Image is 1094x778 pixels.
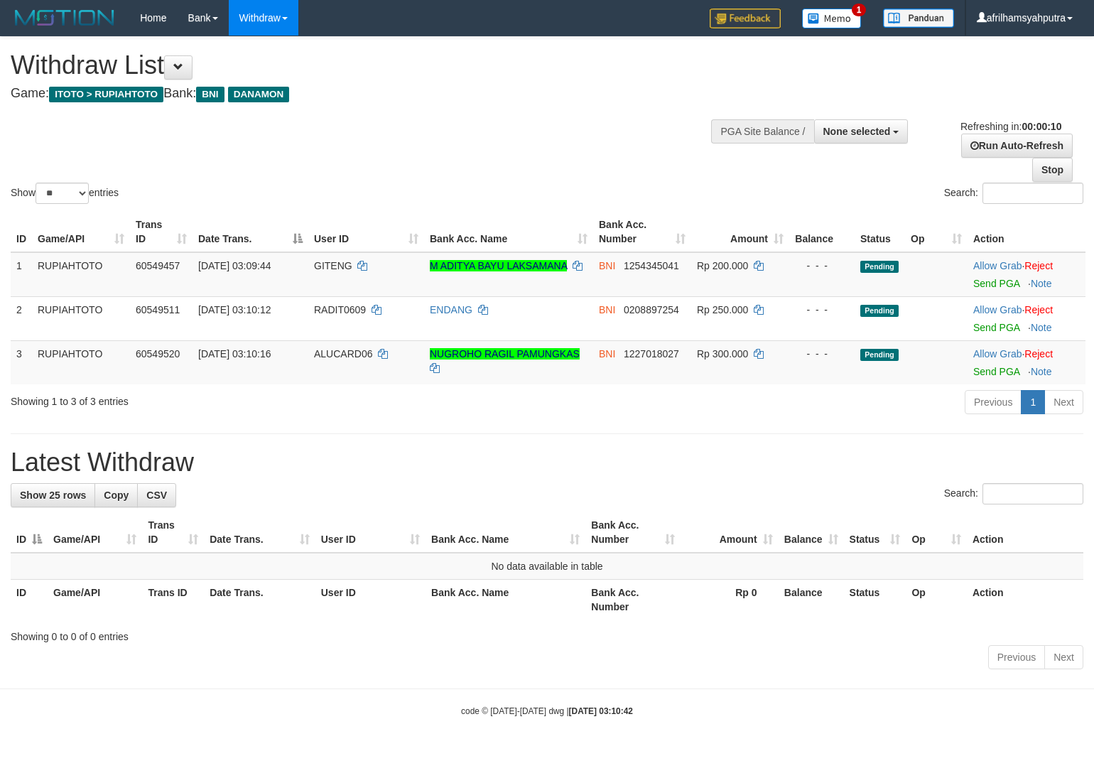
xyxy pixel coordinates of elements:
[593,212,691,252] th: Bank Acc. Number: activate to sort column ascending
[49,87,163,102] span: ITOTO > RUPIAHTOTO
[11,624,1083,644] div: Showing 0 to 0 of 0 entries
[32,296,130,340] td: RUPIAHTOTO
[814,119,909,144] button: None selected
[779,580,844,620] th: Balance
[315,512,426,553] th: User ID: activate to sort column ascending
[697,304,748,315] span: Rp 250.000
[697,348,748,360] span: Rp 300.000
[599,304,615,315] span: BNI
[137,483,176,507] a: CSV
[1031,322,1052,333] a: Note
[973,348,1024,360] span: ·
[795,347,849,361] div: - - -
[424,212,593,252] th: Bank Acc. Name: activate to sort column ascending
[48,512,142,553] th: Game/API: activate to sort column ascending
[11,296,32,340] td: 2
[314,348,372,360] span: ALUCARD06
[11,483,95,507] a: Show 25 rows
[883,9,954,28] img: panduan.png
[973,322,1019,333] a: Send PGA
[988,645,1045,669] a: Previous
[967,580,1083,620] th: Action
[32,252,130,297] td: RUPIAHTOTO
[430,260,567,271] a: M ADITYA BAYU LAKSAMANA
[204,580,315,620] th: Date Trans.
[906,580,966,620] th: Op
[314,260,352,271] span: GITENG
[599,260,615,271] span: BNI
[308,212,424,252] th: User ID: activate to sort column ascending
[228,87,290,102] span: DANAMON
[944,183,1083,204] label: Search:
[973,304,1022,315] a: Allow Grab
[130,212,193,252] th: Trans ID: activate to sort column ascending
[32,340,130,384] td: RUPIAHTOTO
[691,212,789,252] th: Amount: activate to sort column ascending
[711,119,813,144] div: PGA Site Balance /
[1044,645,1083,669] a: Next
[1024,260,1053,271] a: Reject
[973,366,1019,377] a: Send PGA
[48,580,142,620] th: Game/API
[11,512,48,553] th: ID: activate to sort column descending
[196,87,224,102] span: BNI
[823,126,891,137] span: None selected
[855,212,905,252] th: Status
[681,512,778,553] th: Amount: activate to sort column ascending
[599,348,615,360] span: BNI
[624,304,679,315] span: Copy 0208897254 to clipboard
[906,512,966,553] th: Op: activate to sort column ascending
[982,183,1083,204] input: Search:
[585,512,681,553] th: Bank Acc. Number: activate to sort column ascending
[860,305,899,317] span: Pending
[973,304,1024,315] span: ·
[94,483,138,507] a: Copy
[982,483,1083,504] input: Search:
[844,580,906,620] th: Status
[973,260,1022,271] a: Allow Grab
[11,7,119,28] img: MOTION_logo.png
[11,448,1083,477] h1: Latest Withdraw
[146,490,167,501] span: CSV
[973,348,1022,360] a: Allow Grab
[697,260,748,271] span: Rp 200.000
[11,252,32,297] td: 1
[142,580,204,620] th: Trans ID
[944,483,1083,504] label: Search:
[968,296,1085,340] td: ·
[11,580,48,620] th: ID
[315,580,426,620] th: User ID
[11,340,32,384] td: 3
[104,490,129,501] span: Copy
[11,183,119,204] label: Show entries
[11,87,715,101] h4: Game: Bank:
[204,512,315,553] th: Date Trans.: activate to sort column ascending
[136,304,180,315] span: 60549511
[789,212,855,252] th: Balance
[461,706,633,716] small: code © [DATE]-[DATE] dwg |
[11,212,32,252] th: ID
[852,4,867,16] span: 1
[844,512,906,553] th: Status: activate to sort column ascending
[142,512,204,553] th: Trans ID: activate to sort column ascending
[136,260,180,271] span: 60549457
[624,260,679,271] span: Copy 1254345041 to clipboard
[965,390,1022,414] a: Previous
[585,580,681,620] th: Bank Acc. Number
[860,349,899,361] span: Pending
[1024,348,1053,360] a: Reject
[136,348,180,360] span: 60549520
[11,553,1083,580] td: No data available in table
[314,304,366,315] span: RADIT0609
[968,212,1085,252] th: Action
[193,212,308,252] th: Date Trans.: activate to sort column descending
[710,9,781,28] img: Feedback.jpg
[1032,158,1073,182] a: Stop
[681,580,778,620] th: Rp 0
[968,340,1085,384] td: ·
[905,212,968,252] th: Op: activate to sort column ascending
[430,348,580,360] a: NUGROHO RAGIL PAMUNGKAS
[20,490,86,501] span: Show 25 rows
[198,260,271,271] span: [DATE] 03:09:44
[198,348,271,360] span: [DATE] 03:10:16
